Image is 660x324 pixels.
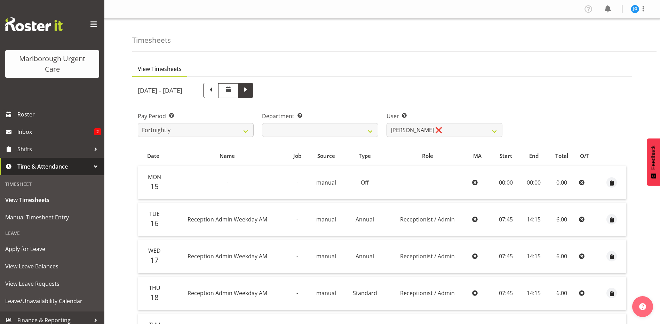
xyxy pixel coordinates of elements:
img: josephine-godinez11850.jpg [631,5,639,13]
a: Apply for Leave [2,240,103,258]
button: Feedback - Show survey [647,138,660,186]
td: Off [344,166,385,199]
a: Leave/Unavailability Calendar [2,292,103,310]
label: Department [262,112,378,120]
td: 07:45 [492,240,520,273]
span: O/T [580,152,589,160]
td: 07:45 [492,203,520,236]
span: Wed [148,247,161,254]
span: Feedback [650,145,657,170]
span: Thu [149,284,160,292]
label: Pay Period [138,112,254,120]
td: 14:15 [520,240,547,273]
h4: Timesheets [132,36,171,44]
span: Mon [148,173,161,181]
td: Annual [344,240,385,273]
span: Leave/Unavailability Calendar [5,296,99,306]
span: Reception Admin Weekday AM [188,252,267,260]
span: View Leave Requests [5,278,99,289]
span: Name [220,152,235,160]
div: Timesheet [2,177,103,191]
span: Source [317,152,335,160]
span: manual [316,252,336,260]
td: Annual [344,203,385,236]
span: View Leave Balances [5,261,99,272]
span: Shifts [17,144,90,154]
span: 15 [150,181,159,191]
td: 6.00 [547,277,576,310]
span: Total [555,152,568,160]
span: Receptionist / Admin [400,216,455,223]
span: Job [293,152,301,160]
span: Role [422,152,433,160]
span: Apply for Leave [5,244,99,254]
span: Receptionist / Admin [400,252,455,260]
td: 00:00 [492,166,520,199]
span: Date [147,152,159,160]
td: Standard [344,277,385,310]
span: 2 [94,128,101,135]
span: Tue [149,210,160,218]
td: 14:15 [520,277,547,310]
span: Receptionist / Admin [400,289,455,297]
a: Manual Timesheet Entry [2,209,103,226]
td: 6.00 [547,203,576,236]
span: Inbox [17,127,94,137]
span: Roster [17,109,101,120]
span: Reception Admin Weekday AM [188,289,267,297]
span: - [296,289,298,297]
span: 17 [150,255,159,265]
span: Start [500,152,512,160]
span: View Timesheets [5,195,99,205]
span: Time & Attendance [17,161,90,172]
a: View Leave Requests [2,275,103,292]
span: manual [316,216,336,223]
div: Marlborough Urgent Care [12,54,92,74]
a: View Leave Balances [2,258,103,275]
span: - [296,252,298,260]
span: View Timesheets [138,65,182,73]
span: 16 [150,218,159,228]
span: MA [473,152,482,160]
span: Type [359,152,371,160]
img: help-xxl-2.png [639,303,646,310]
span: Reception Admin Weekday AM [188,216,267,223]
td: 0.00 [547,166,576,199]
span: - [226,179,228,186]
div: Leave [2,226,103,240]
label: User [387,112,502,120]
img: Rosterit website logo [5,17,63,31]
span: 18 [150,292,159,302]
td: 07:45 [492,277,520,310]
span: - [296,179,298,186]
h5: [DATE] - [DATE] [138,87,182,94]
a: View Timesheets [2,191,103,209]
span: - [296,216,298,223]
span: manual [316,289,336,297]
span: manual [316,179,336,186]
span: Manual Timesheet Entry [5,212,99,222]
td: 14:15 [520,203,547,236]
td: 6.00 [547,240,576,273]
span: End [529,152,539,160]
td: 00:00 [520,166,547,199]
